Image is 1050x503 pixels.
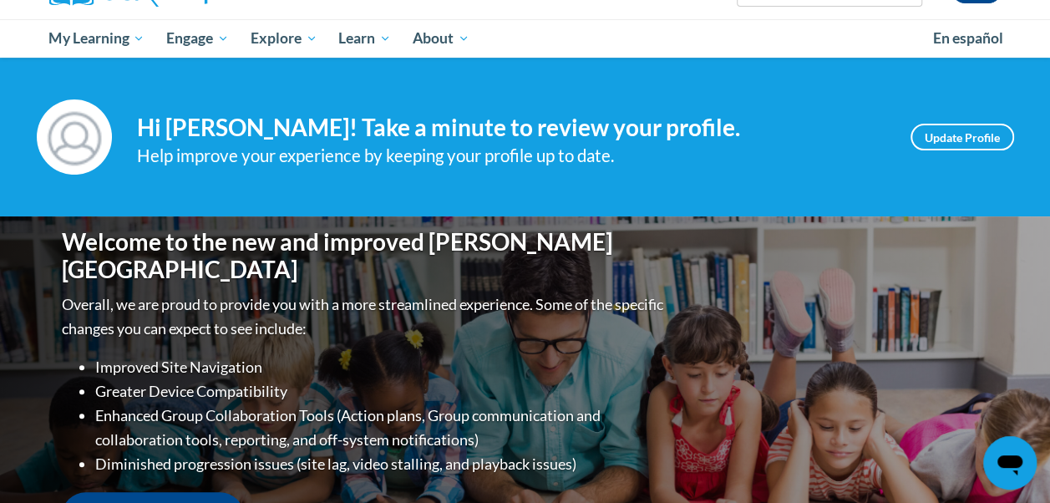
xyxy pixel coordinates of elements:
a: En español [922,21,1014,56]
li: Diminished progression issues (site lag, video stalling, and playback issues) [95,452,667,476]
a: About [402,19,480,58]
img: Profile Image [37,99,112,175]
a: Learn [327,19,402,58]
a: Update Profile [911,124,1014,150]
span: Explore [251,28,317,48]
h4: Hi [PERSON_NAME]! Take a minute to review your profile. [137,114,885,142]
span: About [413,28,469,48]
p: Overall, we are proud to provide you with a more streamlined experience. Some of the specific cha... [62,292,667,341]
span: Learn [338,28,391,48]
a: Explore [240,19,328,58]
div: Help improve your experience by keeping your profile up to date. [137,142,885,170]
a: Engage [155,19,240,58]
span: En español [933,29,1003,47]
h1: Welcome to the new and improved [PERSON_NAME][GEOGRAPHIC_DATA] [62,228,667,284]
li: Greater Device Compatibility [95,379,667,404]
span: My Learning [48,28,145,48]
iframe: Button to launch messaging window [983,436,1037,490]
li: Enhanced Group Collaboration Tools (Action plans, Group communication and collaboration tools, re... [95,404,667,452]
a: My Learning [38,19,156,58]
div: Main menu [37,19,1014,58]
span: Engage [166,28,229,48]
li: Improved Site Navigation [95,355,667,379]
